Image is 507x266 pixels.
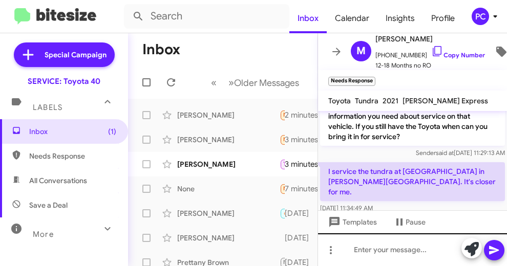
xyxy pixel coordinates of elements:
span: Try Pausing [283,161,313,167]
div: No not yet [280,183,285,194]
span: [DATE] 11:34:49 AM [320,204,373,212]
span: Special Campaign [45,50,107,60]
p: Hi [PERSON_NAME] this is [PERSON_NAME] at Ourisman Toyota 40. I just wanted to check back about y... [320,76,505,146]
div: [PERSON_NAME] [177,159,280,169]
h1: Inbox [142,41,180,58]
div: PC [472,8,489,25]
span: Toyota [328,96,351,105]
span: Needs Response [283,136,327,143]
span: Labels [33,103,62,112]
a: Special Campaign [14,42,115,67]
div: None [177,184,280,194]
span: Needs Response [29,151,116,161]
span: Templates [326,213,377,231]
span: M [356,43,366,59]
div: Getting close to 100k be in then [280,109,285,121]
span: Inbox [29,126,116,137]
a: Copy Number [431,51,485,59]
span: said at [436,149,454,157]
div: [PERSON_NAME] [177,110,280,120]
span: Sender [DATE] 11:29:13 AM [416,149,505,157]
button: PC [463,8,496,25]
span: » [228,76,234,89]
span: 2021 [383,96,398,105]
div: Thank you, we look forward to hearing from you soon. [280,233,285,243]
a: Inbox [289,4,327,33]
div: 3 minutes ago [285,135,342,145]
nav: Page navigation example [205,72,305,93]
span: 12-18 Months no RO [375,60,485,71]
span: All Conversations [29,175,87,186]
span: Needs Response [283,185,327,192]
span: Older Messages [234,77,299,88]
div: I service the tundra at [GEOGRAPHIC_DATA] in [PERSON_NAME][GEOGRAPHIC_DATA]. It's closer for me. [280,134,285,145]
div: SERVICE: Toyota 40 [28,76,100,86]
button: Pause [385,213,434,231]
a: Profile [423,4,463,33]
span: [PERSON_NAME] Express [403,96,488,105]
div: Hello, unfortunately we are fully booked for [DATE]. Did you have a different day and time in mind? [280,207,285,219]
a: Calendar [327,4,377,33]
span: 🔥 Hot [283,210,301,216]
input: Search [124,4,289,29]
div: [PERSON_NAME] [177,135,280,145]
span: Pause [406,213,426,231]
div: [PERSON_NAME] [177,233,280,243]
span: Not-Interested [283,259,323,265]
div: 3 minutes ago [285,159,342,169]
a: Insights [377,4,423,33]
div: [DATE] [285,208,318,218]
button: Templates [318,213,385,231]
span: « [211,76,217,89]
span: (1) [108,126,116,137]
button: Previous [205,72,223,93]
small: Needs Response [328,77,375,86]
span: [PERSON_NAME] [375,33,485,45]
div: [DATE] [285,233,318,243]
p: I service the tundra at [GEOGRAPHIC_DATA] in [PERSON_NAME][GEOGRAPHIC_DATA]. It's closer for me. [320,162,505,201]
button: Next [222,72,305,93]
div: [PERSON_NAME] [177,208,280,218]
span: Save a Deal [29,200,68,210]
div: I got service at a different location, just didn't have an hour to wait. [280,158,285,170]
div: 2 minutes ago [285,110,342,120]
div: 7 minutes ago [285,184,342,194]
span: Tundra [355,96,378,105]
span: Needs Response [283,112,327,118]
span: [PHONE_NUMBER] [375,45,485,60]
